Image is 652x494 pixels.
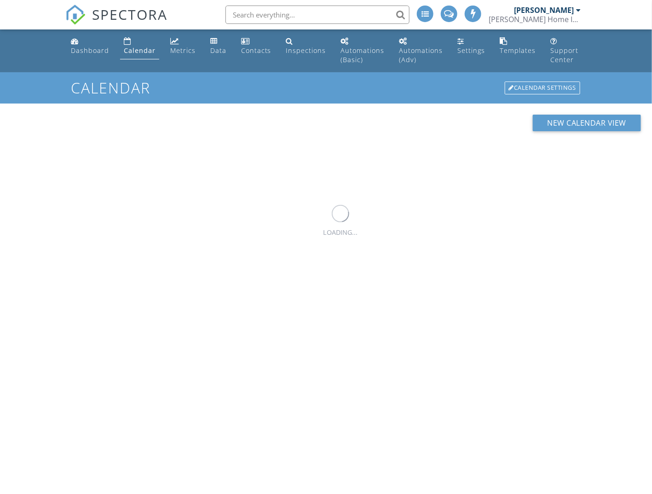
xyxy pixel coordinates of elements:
a: Settings [454,33,489,59]
div: Calendar Settings [505,81,580,94]
h1: Calendar [71,80,581,96]
a: Support Center [547,33,585,69]
span: SPECTORA [92,5,167,24]
div: Funkhouser Home Inspections [489,15,581,24]
div: Settings [458,46,485,55]
button: New Calendar View [533,115,641,131]
a: Contacts [237,33,275,59]
a: Automations (Basic) [337,33,388,69]
div: Contacts [241,46,271,55]
div: [PERSON_NAME] [514,6,574,15]
a: Calendar Settings [504,81,581,95]
div: Support Center [551,46,579,64]
div: Calendar [124,46,156,55]
div: Data [210,46,226,55]
a: Data [207,33,230,59]
a: Automations (Advanced) [396,33,447,69]
a: Calendar [120,33,159,59]
a: Dashboard [67,33,113,59]
a: Metrics [167,33,199,59]
a: Templates [496,33,540,59]
img: The Best Home Inspection Software - Spectora [65,5,86,25]
a: Inspections [283,33,330,59]
div: Inspections [286,46,326,55]
div: Templates [500,46,536,55]
div: Dashboard [71,46,109,55]
div: Metrics [170,46,196,55]
a: SPECTORA [65,12,167,32]
div: Automations (Basic) [341,46,385,64]
div: Automations (Adv) [399,46,443,64]
div: LOADING... [323,227,358,238]
input: Search everything... [225,6,410,24]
